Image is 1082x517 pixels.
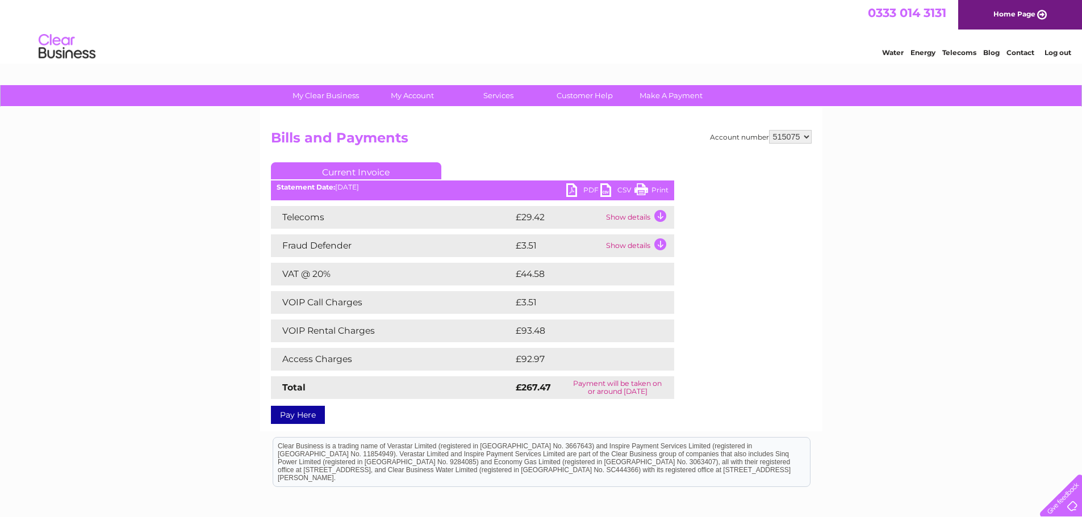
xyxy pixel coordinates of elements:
[516,382,551,393] strong: £267.47
[271,320,513,342] td: VOIP Rental Charges
[271,234,513,257] td: Fraud Defender
[1006,48,1034,57] a: Contact
[868,6,946,20] a: 0333 014 3131
[365,85,459,106] a: My Account
[600,183,634,200] a: CSV
[882,48,904,57] a: Water
[1045,48,1071,57] a: Log out
[271,263,513,285] td: VAT @ 20%
[513,291,646,314] td: £3.51
[277,183,335,191] b: Statement Date:
[271,406,325,424] a: Pay Here
[634,183,669,200] a: Print
[561,376,674,399] td: Payment will be taken on or around [DATE]
[273,6,810,55] div: Clear Business is a trading name of Verastar Limited (registered in [GEOGRAPHIC_DATA] No. 3667643...
[538,85,632,106] a: Customer Help
[983,48,1000,57] a: Blog
[271,162,441,179] a: Current Invoice
[603,234,674,257] td: Show details
[513,234,603,257] td: £3.51
[38,30,96,64] img: logo.png
[282,382,306,393] strong: Total
[624,85,718,106] a: Make A Payment
[271,291,513,314] td: VOIP Call Charges
[271,206,513,229] td: Telecoms
[271,183,674,191] div: [DATE]
[910,48,935,57] a: Energy
[513,206,603,229] td: £29.42
[271,348,513,371] td: Access Charges
[513,320,652,342] td: £93.48
[513,263,651,285] td: £44.58
[279,85,373,106] a: My Clear Business
[452,85,545,106] a: Services
[942,48,976,57] a: Telecoms
[271,130,812,152] h2: Bills and Payments
[710,130,812,144] div: Account number
[603,206,674,229] td: Show details
[566,183,600,200] a: PDF
[513,348,651,371] td: £92.97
